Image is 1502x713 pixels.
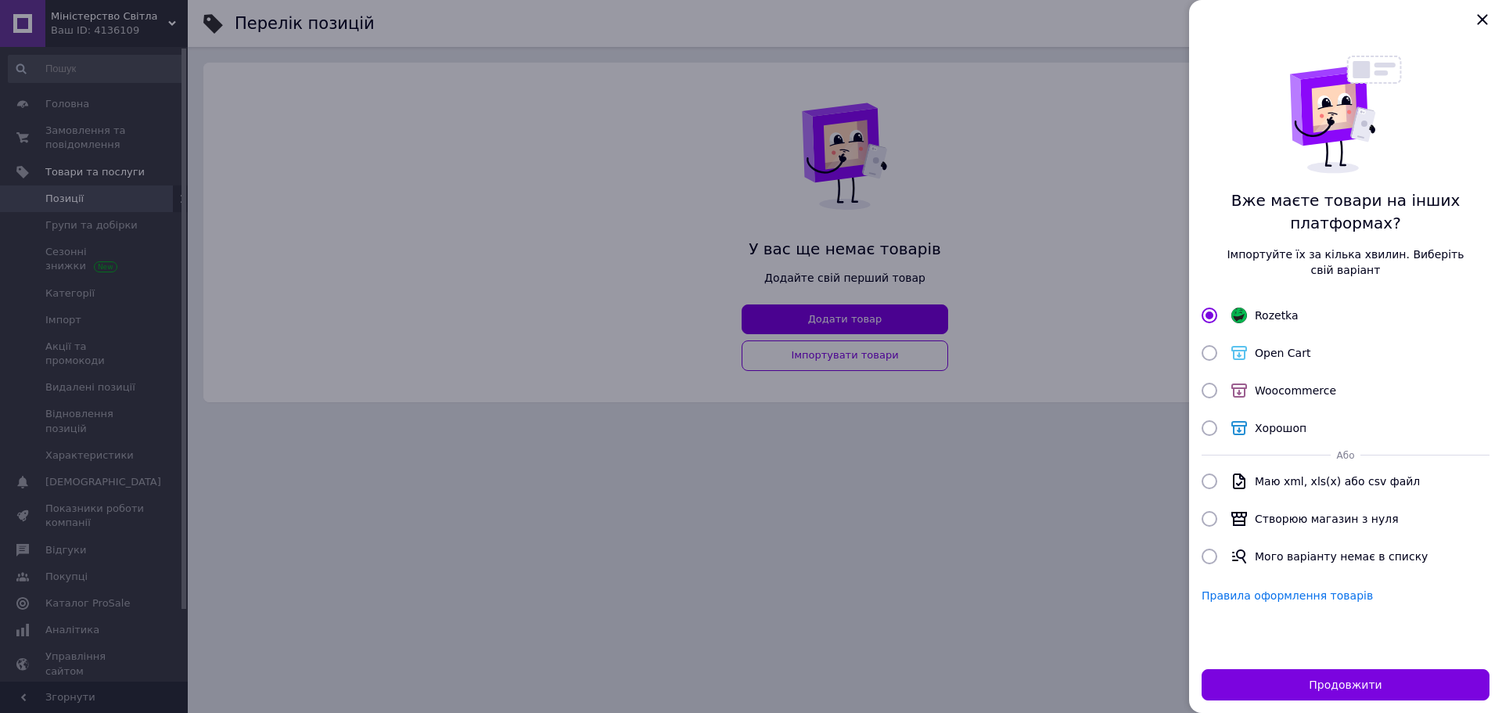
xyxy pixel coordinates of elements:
[1337,450,1355,461] span: Або
[1202,669,1489,700] button: Продовжити
[1227,247,1464,278] span: Імпортуйте їх за кілька хвилин. Виберіть свій варіант
[1255,550,1428,563] span: Мого варіанту немає в списку
[1227,189,1464,234] span: Вже маєте товари на інших платформах?
[1255,422,1306,434] span: Хорошоп
[1255,384,1336,397] span: Woocommerce
[1255,347,1310,359] span: Open Cart
[1469,6,1496,33] button: Закрыть
[1255,475,1420,488] span: Маю xml, xls(x) або csv файл
[1202,589,1373,602] a: Правила оформлення товарів
[1255,309,1299,322] span: Rozetka
[1255,513,1399,525] span: Створюю магазин з нуля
